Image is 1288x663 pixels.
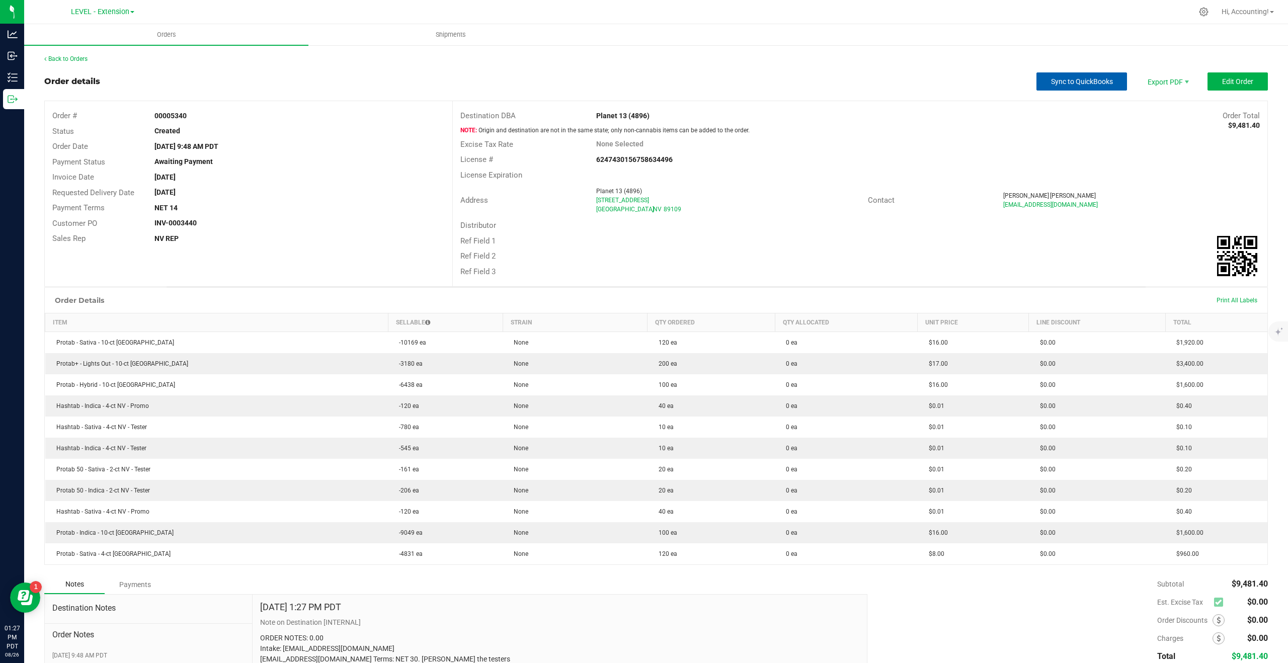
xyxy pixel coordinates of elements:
[1217,236,1257,276] img: Scan me!
[154,142,218,150] strong: [DATE] 9:48 AM PDT
[596,140,643,148] strong: None Selected
[460,140,513,149] span: Excise Tax Rate
[509,402,528,409] span: None
[260,602,341,612] h4: [DATE] 1:27 PM PDT
[52,127,74,136] span: Status
[52,111,77,120] span: Order #
[1171,360,1203,367] span: $3,400.00
[51,508,149,515] span: Hashtab - Sativa - 4-ct NV - Promo
[1035,360,1056,367] span: $0.00
[654,424,674,431] span: 10 ea
[460,127,750,134] span: Origin and destination are not in the same state; only non-cannabis items can be added to the order.
[1035,339,1056,346] span: $0.00
[781,487,797,494] span: 0 ea
[52,142,88,151] span: Order Date
[8,51,18,61] inline-svg: Inbound
[52,234,86,243] span: Sales Rep
[654,529,677,536] span: 100 ea
[422,30,479,39] span: Shipments
[509,360,528,367] span: None
[52,157,105,167] span: Payment Status
[654,550,677,557] span: 120 ea
[1035,550,1056,557] span: $0.00
[308,24,593,45] a: Shipments
[154,219,197,227] strong: INV-0003440
[1137,72,1197,91] li: Export PDF
[1157,634,1213,642] span: Charges
[44,75,100,88] div: Order details
[52,173,94,182] span: Invoice Date
[8,29,18,39] inline-svg: Analytics
[1035,508,1056,515] span: $0.00
[868,196,895,205] span: Contact
[52,219,97,228] span: Customer PO
[1247,633,1268,643] span: $0.00
[1171,466,1192,473] span: $0.20
[52,629,245,641] span: Order Notes
[51,360,188,367] span: Protab+ - Lights Out - 10-ct [GEOGRAPHIC_DATA]
[781,508,797,515] span: 0 ea
[51,381,175,388] span: Protab - Hybrid - 10-ct [GEOGRAPHIC_DATA]
[154,127,180,135] strong: Created
[924,529,948,536] span: $16.00
[654,466,674,473] span: 20 ea
[51,529,174,536] span: Protab - Indica - 10-ct [GEOGRAPHIC_DATA]
[654,360,677,367] span: 200 ea
[654,402,674,409] span: 40 ea
[1247,597,1268,607] span: $0.00
[154,188,176,196] strong: [DATE]
[924,402,944,409] span: $0.01
[1171,508,1192,515] span: $0.40
[143,30,190,39] span: Orders
[1036,72,1127,91] button: Sync to QuickBooks
[394,487,419,494] span: -206 ea
[654,445,674,452] span: 10 ea
[1214,596,1228,609] span: Calculate excise tax
[51,424,147,431] span: Hashtab - Sativa - 4-ct NV - Tester
[1247,615,1268,625] span: $0.00
[1157,598,1210,606] span: Est. Excise Tax
[1217,297,1257,304] span: Print All Labels
[394,445,419,452] span: -545 ea
[924,508,944,515] span: $0.01
[52,602,245,614] span: Destination Notes
[652,206,653,213] span: ,
[154,173,176,181] strong: [DATE]
[1035,445,1056,452] span: $0.00
[596,206,654,213] span: [GEOGRAPHIC_DATA]
[924,360,948,367] span: $17.00
[388,313,503,332] th: Sellable
[154,157,213,165] strong: Awaiting Payment
[154,112,187,120] strong: 00005340
[654,487,674,494] span: 20 ea
[1222,8,1269,16] span: Hi, Accounting!
[44,575,105,594] div: Notes
[1171,550,1199,557] span: $960.00
[394,466,419,473] span: -161 ea
[52,651,107,660] button: [DATE] 9:48 AM PDT
[460,267,496,276] span: Ref Field 3
[918,313,1029,332] th: Unit Price
[503,313,648,332] th: Strain
[1171,381,1203,388] span: $1,600.00
[24,24,308,45] a: Orders
[924,550,944,557] span: $8.00
[775,313,917,332] th: Qty Allocated
[509,508,528,515] span: None
[654,339,677,346] span: 120 ea
[1035,381,1056,388] span: $0.00
[52,203,105,212] span: Payment Terms
[596,188,642,195] span: Planet 13 (4896)
[460,196,488,205] span: Address
[154,234,179,242] strong: NV REP
[1171,424,1192,431] span: $0.10
[924,339,948,346] span: $16.00
[509,487,528,494] span: None
[924,487,944,494] span: $0.01
[1217,236,1257,276] qrcode: 00005340
[55,296,104,304] h1: Order Details
[509,529,528,536] span: None
[654,381,677,388] span: 100 ea
[509,445,528,452] span: None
